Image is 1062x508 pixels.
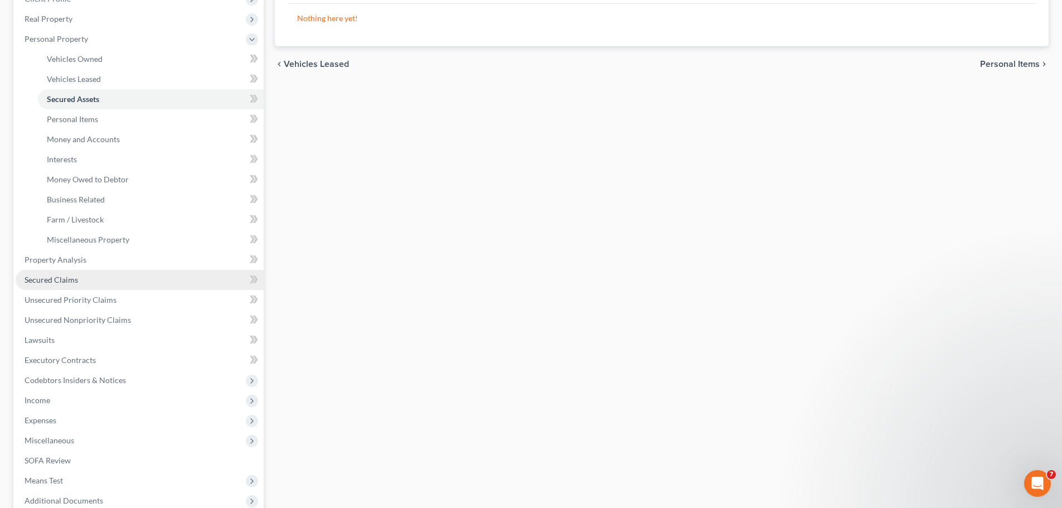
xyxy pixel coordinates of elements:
a: Vehicles Leased [38,69,264,89]
span: Executory Contracts [25,355,96,365]
span: SOFA Review [25,456,71,465]
a: Farm / Livestock [38,210,264,230]
button: Personal Items chevron_right [980,60,1049,69]
p: Hi there! [22,79,201,98]
img: Profile image for Sara [109,18,132,40]
a: Interests [38,149,264,170]
button: Messages [74,348,148,393]
div: We typically reply in a few hours [23,152,186,164]
a: Business Related [38,190,264,210]
span: Personal Property [25,34,88,43]
span: Miscellaneous Property [47,235,129,244]
iframe: Intercom live chat [1024,470,1051,497]
img: logo [22,25,87,35]
span: Means Test [25,476,63,485]
a: Money and Accounts [38,129,264,149]
p: How can we help? [22,98,201,117]
span: Miscellaneous [25,436,74,445]
a: Property Analysis [16,250,264,270]
button: chevron_left Vehicles Leased [275,60,349,69]
div: Attorney's Disclosure of Compensation [23,248,187,259]
div: Amendments [16,284,207,305]
span: Income [25,395,50,405]
a: Personal Items [38,109,264,129]
div: Form Preview Helper [23,268,187,280]
div: Amendments [23,289,187,301]
span: Business Related [47,195,105,204]
span: Interests [47,154,77,164]
div: Send us a messageWe typically reply in a few hours [11,131,212,173]
span: Money and Accounts [47,134,120,144]
div: Send us a message [23,141,186,152]
div: Form Preview Helper [16,264,207,284]
img: Profile image for Lindsey [152,18,174,40]
div: Attorney's Disclosure of Compensation [16,243,207,264]
a: Unsecured Nonpriority Claims [16,310,264,330]
span: Vehicles Leased [284,60,349,69]
a: SOFA Review [16,451,264,471]
p: Nothing here yet! [297,13,1026,24]
span: 7 [1047,470,1056,479]
span: Secured Claims [25,275,78,284]
span: Property Analysis [25,255,86,264]
span: Farm / Livestock [47,215,104,224]
span: Personal Items [980,60,1040,69]
span: Personal Items [47,114,98,124]
a: Money Owed to Debtor [38,170,264,190]
span: Vehicles Leased [47,74,101,84]
a: Unsecured Priority Claims [16,290,264,310]
a: Executory Contracts [16,350,264,370]
span: Unsecured Nonpriority Claims [25,315,131,325]
a: Vehicles Owned [38,49,264,69]
span: Vehicles Owned [47,54,103,64]
i: chevron_right [1040,60,1049,69]
span: Messages [93,376,131,384]
span: Money Owed to Debtor [47,175,129,184]
span: Home [25,376,50,384]
span: Secured Assets [47,94,99,104]
span: Unsecured Priority Claims [25,295,117,304]
div: Statement of Financial Affairs - Payments Made in the Last 90 days [16,211,207,243]
a: Secured Claims [16,270,264,290]
div: Statement of Financial Affairs - Payments Made in the Last 90 days [23,215,187,239]
a: Secured Assets [38,89,264,109]
div: Close [192,18,212,38]
a: Miscellaneous Property [38,230,264,250]
a: Lawsuits [16,330,264,350]
button: Search for help [16,184,207,206]
button: Help [149,348,223,393]
i: chevron_left [275,60,284,69]
span: Codebtors Insiders & Notices [25,375,126,385]
span: Expenses [25,415,56,425]
span: Search for help [23,190,90,201]
span: Help [177,376,195,384]
span: Lawsuits [25,335,55,345]
span: Real Property [25,14,72,23]
img: Profile image for Emma [130,18,153,40]
span: Additional Documents [25,496,103,505]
